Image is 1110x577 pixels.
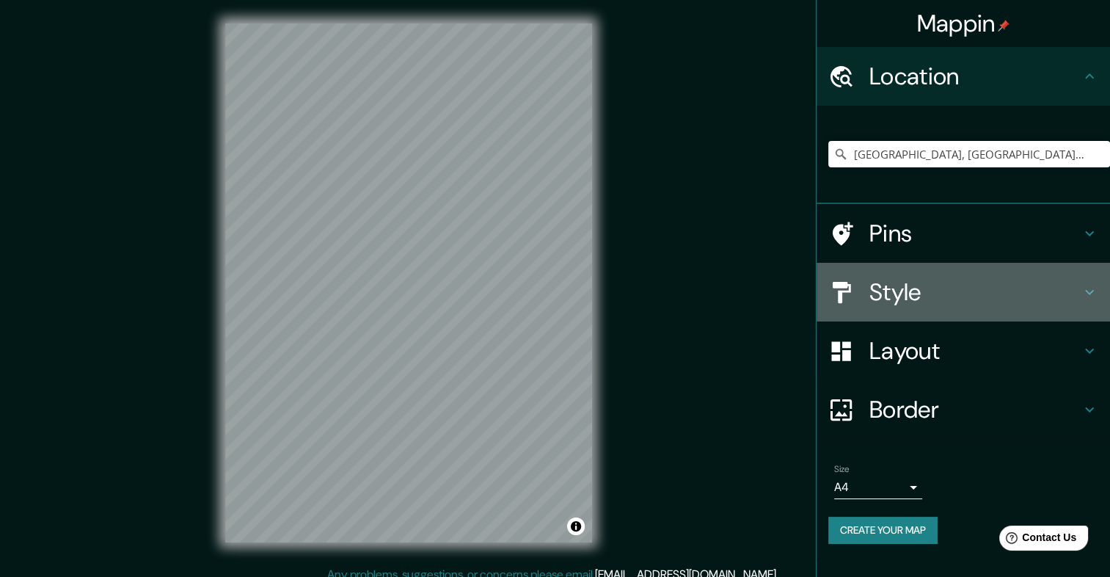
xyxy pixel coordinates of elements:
[828,141,1110,167] input: Pick your city or area
[869,277,1081,307] h4: Style
[817,263,1110,322] div: Style
[828,517,938,544] button: Create your map
[834,476,922,499] div: A4
[998,20,1009,32] img: pin-icon.png
[917,9,1010,38] h4: Mappin
[869,395,1081,424] h4: Border
[869,62,1081,91] h4: Location
[834,463,850,476] label: Size
[817,47,1110,106] div: Location
[817,380,1110,439] div: Border
[817,322,1110,380] div: Layout
[869,219,1081,248] h4: Pins
[225,23,592,542] canvas: Map
[567,518,585,535] button: Toggle attribution
[979,520,1094,561] iframe: Help widget launcher
[817,204,1110,263] div: Pins
[869,336,1081,366] h4: Layout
